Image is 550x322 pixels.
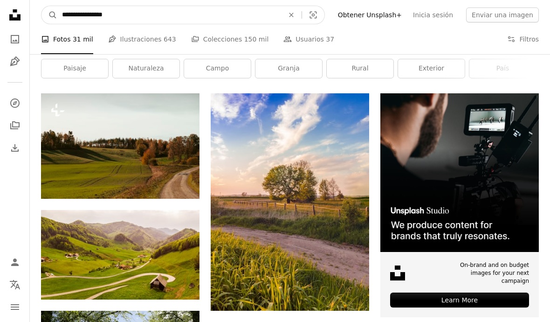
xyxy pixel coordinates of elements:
[113,59,179,78] a: naturaleza
[6,298,24,316] button: Menú
[211,93,369,311] img: Campo de hierba verde y árboles
[211,198,369,206] a: Campo de hierba verde y árboles
[41,251,199,259] a: Foto de la casa en Meadow
[332,7,407,22] a: Obtener Unsplash+
[390,293,529,308] div: Learn More
[380,93,539,252] img: file-1715652217532-464736461acbimage
[6,94,24,112] a: Explorar
[326,34,334,44] span: 37
[6,139,24,157] a: Historial de descargas
[164,34,176,44] span: 643
[6,6,24,26] a: Inicio — Unsplash
[283,24,334,54] a: Usuarios 37
[41,210,199,299] img: Foto de la casa en Meadow
[457,261,529,285] span: On-brand and on budget images for your next campaign
[390,266,405,280] img: file-1631678316303-ed18b8b5cb9cimage
[191,24,269,54] a: Colecciones 150 mil
[41,6,57,24] button: Buscar en Unsplash
[6,52,24,71] a: Ilustraciones
[41,93,199,199] img: Un camino de tierra que atraviesa un exuberante campo verde
[41,6,325,24] form: Encuentra imágenes en todo el sitio
[281,6,302,24] button: Borrar
[41,59,108,78] a: paisaje
[398,59,465,78] a: exterior
[6,116,24,135] a: Colecciones
[244,34,269,44] span: 150 mil
[327,59,393,78] a: rural
[466,7,539,22] button: Enviar una imagen
[6,275,24,294] button: Idioma
[108,24,176,54] a: Ilustraciones 643
[302,6,324,24] button: Búsqueda visual
[407,7,459,22] a: Inicia sesión
[380,93,539,317] a: On-brand and on budget images for your next campaignLearn More
[255,59,322,78] a: granja
[507,24,539,54] button: Filtros
[469,59,536,78] a: país
[6,253,24,272] a: Iniciar sesión / Registrarse
[41,142,199,150] a: Un camino de tierra que atraviesa un exuberante campo verde
[184,59,251,78] a: campo
[6,30,24,49] a: Fotos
